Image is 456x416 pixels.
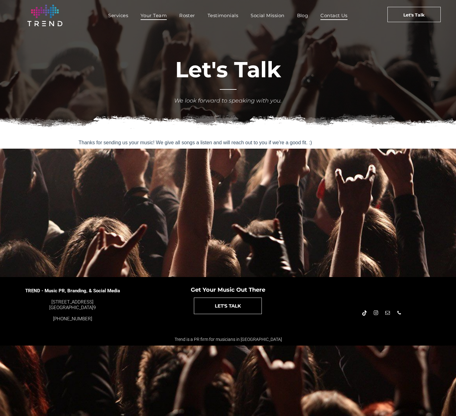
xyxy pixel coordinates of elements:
span: Trend is a PR firm for musicians in [GEOGRAPHIC_DATA] [175,337,282,342]
a: LET'S TALK [194,298,262,314]
div: We look forward to speaking with you. [136,97,320,105]
a: Contact Us [314,11,354,20]
a: Roster [173,11,201,20]
a: Testimonials [201,11,244,20]
span: Let's Talk [175,56,281,83]
a: Blog [291,11,314,20]
span: TREND - Music PR, Branding, & Social Media [25,288,120,294]
a: Your Team [134,11,173,20]
a: email [384,309,391,318]
font: [STREET_ADDRESS] [GEOGRAPHIC_DATA] [49,299,94,310]
a: Let's Talk [387,7,441,22]
a: Tiktok [361,309,368,318]
iframe: Chat Widget [344,344,456,416]
span: Your Team [141,11,167,20]
div: 9 [25,299,120,310]
span: Let's Talk [403,7,425,23]
a: Services [102,11,134,20]
a: phone [396,309,403,318]
a: Social Mission [244,11,290,20]
a: [PHONE_NUMBER] [53,316,92,322]
span: LET'S TALK [215,298,241,314]
a: [STREET_ADDRESS][GEOGRAPHIC_DATA] [49,299,94,310]
img: logo [27,5,62,26]
a: instagram [373,309,380,318]
iframe: Form 0 [79,140,378,146]
span: Get Your Music Out There [191,286,265,293]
